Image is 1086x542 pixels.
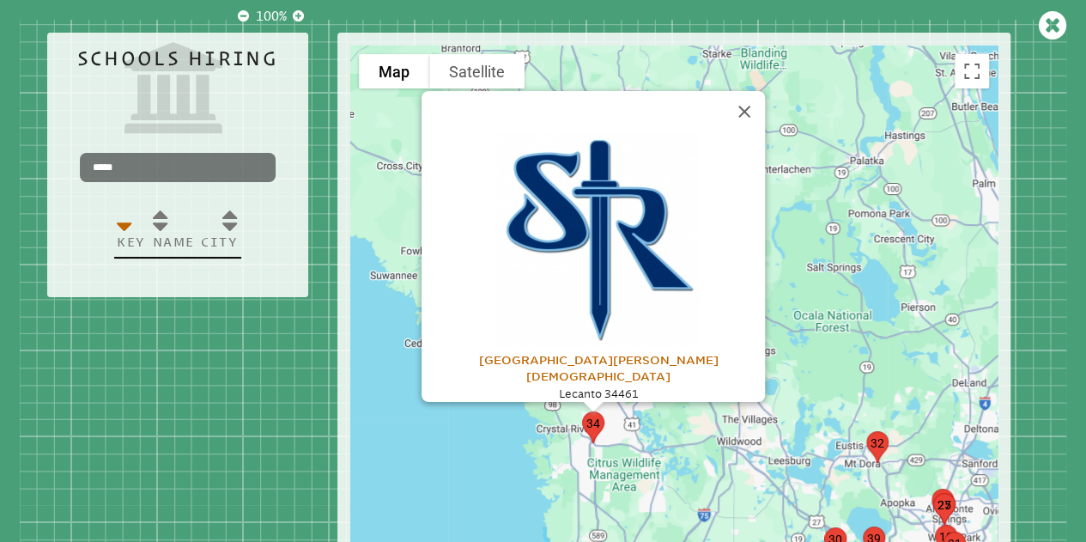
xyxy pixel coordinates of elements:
[926,486,962,532] div: marker27
[558,387,638,399] span: Lecanto 34461
[925,482,961,527] div: marker28
[153,234,195,250] p: Name
[955,54,989,88] button: Toggle fullscreen view
[478,337,718,383] a: [GEOGRAPHIC_DATA][PERSON_NAME][DEMOGRAPHIC_DATA]
[429,54,525,88] button: Show satellite imagery
[252,7,290,27] p: 100%
[359,54,429,88] button: Show street map
[201,234,238,250] p: City
[724,91,765,132] button: Close
[117,234,146,250] p: Key
[496,132,701,347] img: SRCS_Logo_for_CSF_Website_238_250.jpg
[859,424,895,470] div: marker32
[575,405,611,450] div: marker34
